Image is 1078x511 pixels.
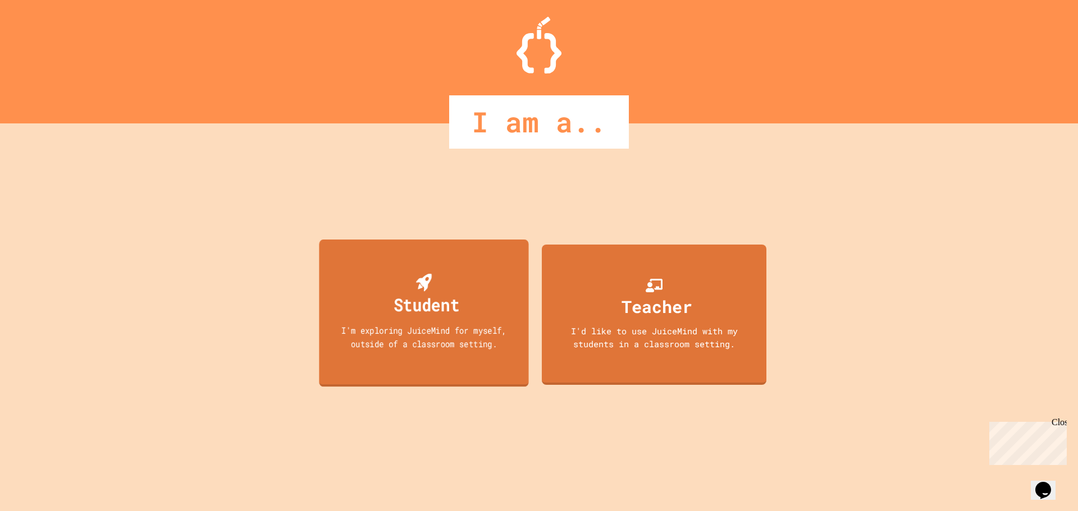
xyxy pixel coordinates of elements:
iframe: chat widget [1031,466,1067,500]
div: Student [394,291,460,317]
iframe: chat widget [985,417,1067,465]
div: Chat with us now!Close [4,4,77,71]
div: I'm exploring JuiceMind for myself, outside of a classroom setting. [330,324,518,350]
div: I'd like to use JuiceMind with my students in a classroom setting. [553,325,755,350]
div: I am a.. [449,95,629,149]
div: Teacher [622,294,692,319]
img: Logo.svg [517,17,561,73]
